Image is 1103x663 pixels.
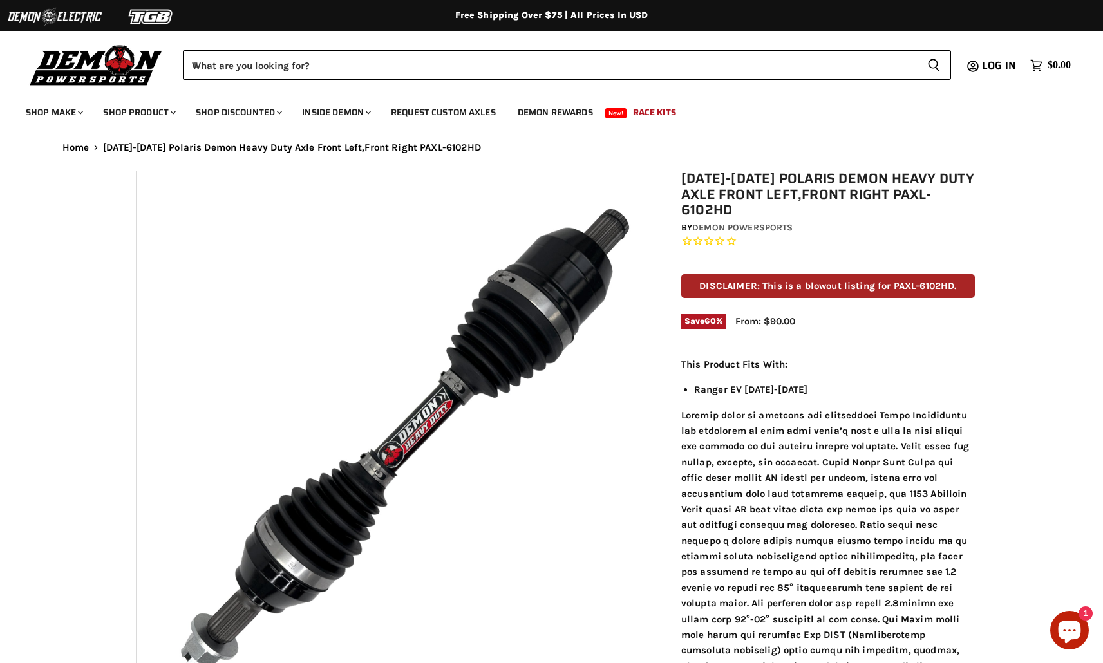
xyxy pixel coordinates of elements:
a: $0.00 [1024,56,1077,75]
input: When autocomplete results are available use up and down arrows to review and enter to select [183,50,917,80]
span: New! [605,108,627,118]
div: Free Shipping Over $75 | All Prices In USD [37,10,1067,21]
p: DISCLAIMER: This is a blowout listing for PAXL-6102HD. [681,274,975,298]
form: Product [183,50,951,80]
span: $0.00 [1048,59,1071,71]
button: Search [917,50,951,80]
a: Race Kits [623,99,686,126]
h1: [DATE]-[DATE] Polaris Demon Heavy Duty Axle Front Left,Front Right PAXL-6102HD [681,171,975,218]
span: From: $90.00 [735,315,795,327]
li: Ranger EV [DATE]-[DATE] [694,382,975,397]
span: 60 [704,316,715,326]
img: TGB Logo 2 [103,5,200,29]
span: [DATE]-[DATE] Polaris Demon Heavy Duty Axle Front Left,Front Right PAXL-6102HD [103,142,481,153]
nav: Breadcrumbs [37,142,1067,153]
a: Demon Powersports [692,222,793,233]
a: Shop Product [93,99,184,126]
img: Demon Powersports [26,42,167,88]
ul: Main menu [16,94,1068,126]
p: This Product Fits With: [681,357,975,372]
a: Shop Make [16,99,91,126]
span: Log in [982,57,1016,73]
a: Inside Demon [292,99,379,126]
img: Demon Electric Logo 2 [6,5,103,29]
span: Rated 0.0 out of 5 stars 0 reviews [681,235,975,248]
a: Log in [976,60,1024,71]
a: Demon Rewards [508,99,603,126]
div: by [681,221,975,235]
a: Home [62,142,90,153]
span: Save % [681,314,726,328]
a: Shop Discounted [186,99,290,126]
inbox-online-store-chat: Shopify online store chat [1046,611,1093,653]
a: Request Custom Axles [381,99,505,126]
